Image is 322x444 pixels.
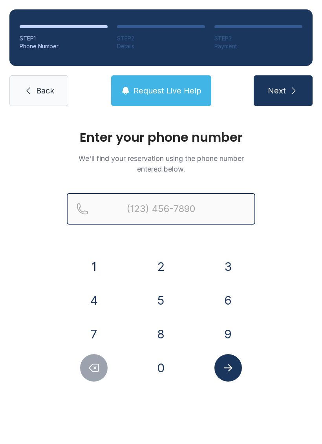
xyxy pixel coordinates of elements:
button: 9 [214,320,242,348]
button: 5 [147,287,175,314]
button: 1 [80,253,108,280]
div: Payment [214,42,302,50]
div: STEP 1 [20,35,108,42]
button: 7 [80,320,108,348]
button: Delete number [80,354,108,382]
div: Details [117,42,205,50]
h1: Enter your phone number [67,131,255,144]
span: Back [36,85,54,96]
span: Next [268,85,286,96]
button: 6 [214,287,242,314]
span: Request Live Help [134,85,201,96]
button: 0 [147,354,175,382]
input: Reservation phone number [67,193,255,225]
button: 2 [147,253,175,280]
button: 4 [80,287,108,314]
p: We'll find your reservation using the phone number entered below. [67,153,255,174]
div: STEP 2 [117,35,205,42]
button: Submit lookup form [214,354,242,382]
button: 8 [147,320,175,348]
button: 3 [214,253,242,280]
div: Phone Number [20,42,108,50]
div: STEP 3 [214,35,302,42]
